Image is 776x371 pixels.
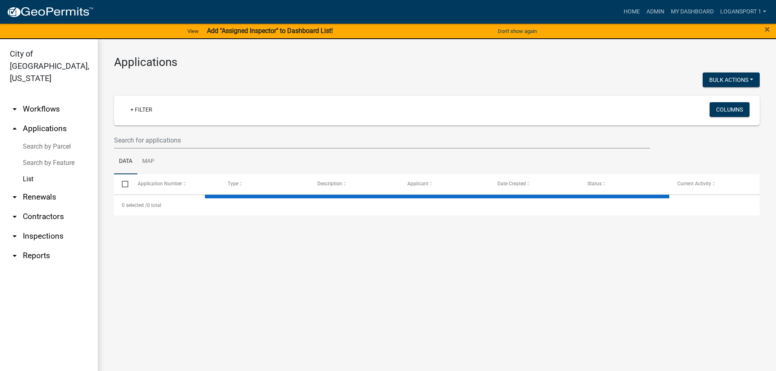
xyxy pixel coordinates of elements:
button: Don't show again [495,24,540,38]
i: arrow_drop_down [10,212,20,222]
span: 0 selected / [122,202,147,208]
span: Status [587,181,602,187]
datatable-header-cell: Select [114,174,130,194]
button: Columns [710,102,750,117]
span: Type [228,181,238,187]
button: Bulk Actions [703,72,760,87]
a: Home [620,4,643,20]
datatable-header-cell: Application Number [130,174,220,194]
h3: Applications [114,55,760,69]
i: arrow_drop_down [10,104,20,114]
span: Date Created [497,181,526,187]
a: Data [114,149,137,175]
i: arrow_drop_up [10,124,20,134]
i: arrow_drop_down [10,231,20,241]
span: Application Number [138,181,182,187]
datatable-header-cell: Type [220,174,310,194]
div: 0 total [114,195,760,215]
datatable-header-cell: Applicant [400,174,490,194]
i: arrow_drop_down [10,192,20,202]
a: Logansport 1 [717,4,769,20]
i: arrow_drop_down [10,251,20,261]
datatable-header-cell: Current Activity [670,174,760,194]
a: My Dashboard [668,4,717,20]
datatable-header-cell: Date Created [490,174,580,194]
a: Map [137,149,159,175]
span: × [765,24,770,35]
datatable-header-cell: Description [310,174,400,194]
strong: Add "Assigned Inspector" to Dashboard List! [207,27,333,35]
a: + Filter [124,102,159,117]
a: Admin [643,4,668,20]
button: Close [765,24,770,34]
span: Applicant [407,181,429,187]
a: View [184,24,202,38]
span: Description [317,181,342,187]
input: Search for applications [114,132,650,149]
datatable-header-cell: Status [580,174,670,194]
span: Current Activity [677,181,711,187]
